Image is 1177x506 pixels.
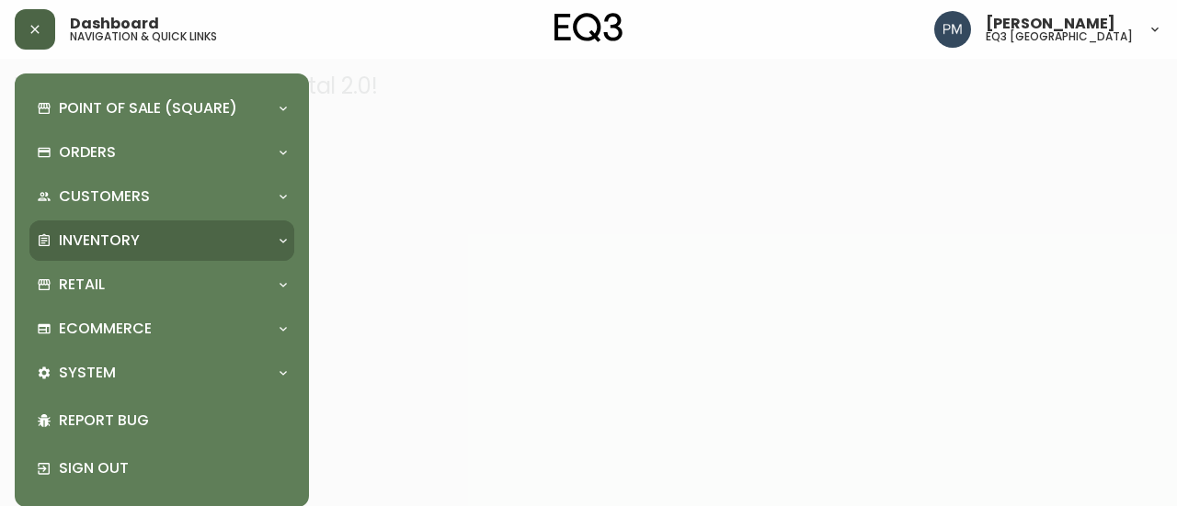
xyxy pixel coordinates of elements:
div: Report Bug [29,397,294,444]
div: Retail [29,264,294,305]
div: Ecommerce [29,309,294,349]
div: System [29,353,294,393]
div: Sign Out [29,444,294,492]
div: Customers [29,176,294,217]
p: Retail [59,275,105,295]
p: Report Bug [59,410,287,431]
span: [PERSON_NAME] [986,17,1115,31]
p: Point of Sale (Square) [59,98,237,118]
img: 0a7c5790205149dfd4c0ba0a3a48f705 [934,11,971,48]
img: logo [554,13,623,42]
span: Dashboard [70,17,159,31]
div: Point of Sale (Square) [29,88,294,129]
p: Inventory [59,231,140,251]
p: Customers [59,186,150,207]
div: Inventory [29,220,294,261]
h5: navigation & quick links [70,31,217,42]
h5: eq3 [GEOGRAPHIC_DATA] [986,31,1133,42]
p: Ecommerce [59,319,152,339]
p: Orders [59,142,116,163]
div: Orders [29,132,294,173]
p: Sign Out [59,458,287,478]
p: System [59,363,116,383]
